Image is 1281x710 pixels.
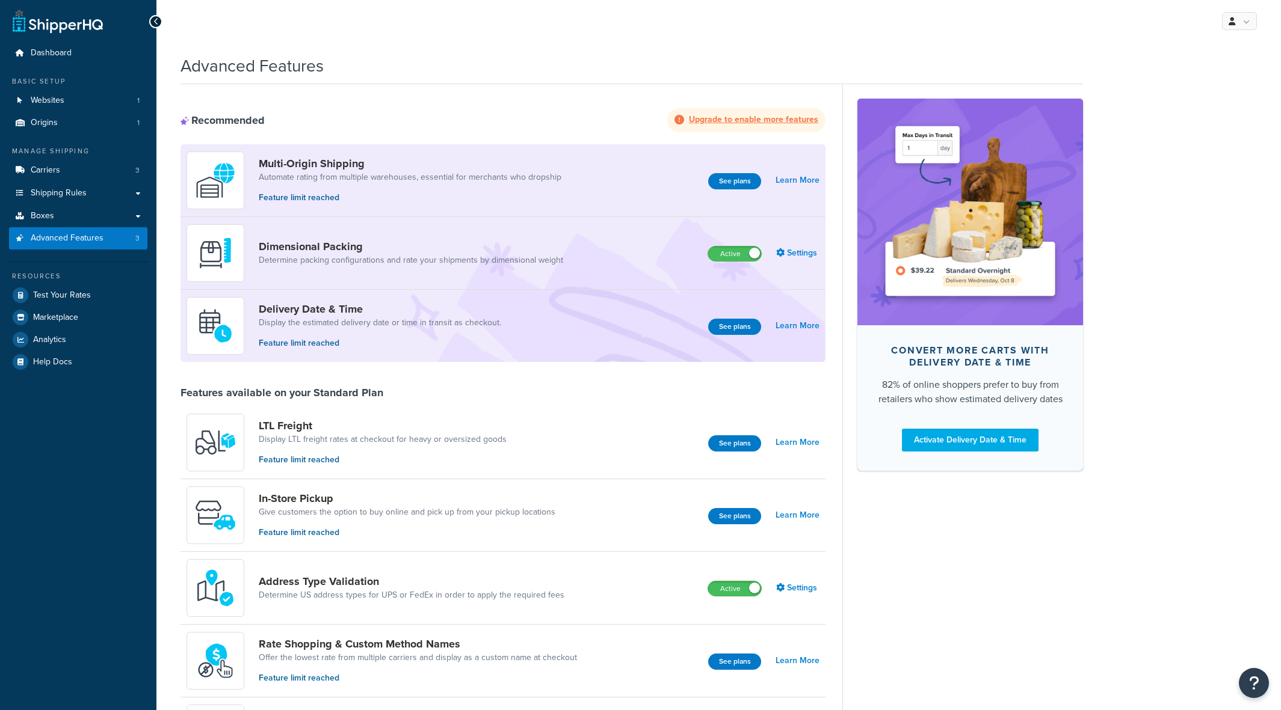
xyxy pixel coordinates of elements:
[194,421,236,464] img: y79ZsPf0fXUFUhFXDzUgf+ktZg5F2+ohG75+v3d2s1D9TjoU8PiyCIluIjV41seZevKCRuEjTPPOKHJsQcmKCXGdfprl3L4q7...
[33,290,91,301] span: Test Your Rates
[9,90,147,112] li: Websites
[9,42,147,64] a: Dashboard
[9,90,147,112] a: Websites1
[9,227,147,249] a: Advanced Features3
[708,246,761,261] label: Active
[9,159,147,182] li: Carriers
[259,171,561,183] a: Automate rating from multiple warehouses, essential for merchants who dropship
[259,453,507,467] p: Feature limit reached
[776,652,820,669] a: Learn More
[259,672,577,685] p: Feature limit reached
[9,307,147,328] a: Marketplace
[708,319,761,335] button: See plans
[9,182,147,204] a: Shipping Rules
[877,344,1064,369] div: Convert more carts with delivery date & time
[9,76,147,87] div: Basic Setup
[1239,668,1269,698] button: Open Resource Center
[9,227,147,249] li: Advanced Features
[31,211,54,221] span: Boxes
[259,575,564,588] a: Address Type Validation
[259,317,501,329] a: Display the estimated delivery date or time in transit as checkout.
[31,188,87,198] span: Shipping Rules
[776,507,820,524] a: Learn More
[259,652,577,664] a: Offer the lowest rate from multiple carriers and display as a custom name at checkout
[135,165,140,176] span: 3
[194,567,236,609] img: kIG8fy0lQAAAABJRU5ErkJggg==
[9,159,147,182] a: Carriers3
[776,172,820,189] a: Learn More
[9,146,147,156] div: Manage Shipping
[776,245,820,262] a: Settings
[31,118,58,128] span: Origins
[259,302,501,316] a: Delivery Date & Time
[259,492,555,505] a: In-Store Pickup
[259,637,577,650] a: Rate Shopping & Custom Method Names
[259,419,507,432] a: LTL Freight
[33,313,78,323] span: Marketplace
[135,233,140,243] span: 3
[708,653,761,670] button: See plans
[259,337,501,350] p: Feature limit reached
[689,113,818,126] strong: Upgrade to enable more features
[194,159,236,201] img: WatD5o0RtDAAAAAElFTkSuQmCC
[708,435,761,451] button: See plans
[9,271,147,281] div: Resources
[31,48,72,58] span: Dashboard
[181,54,324,78] h1: Advanced Features
[708,508,761,524] button: See plans
[137,118,140,128] span: 1
[194,232,236,274] img: DTVBYsAAAAAASUVORK5CYII=
[9,351,147,373] a: Help Docs
[776,317,820,334] a: Learn More
[9,112,147,134] a: Origins1
[194,494,236,536] img: wfgcfpwTIucLEAAAAASUVORK5CYII=
[259,526,555,539] p: Feature limit reached
[181,114,265,127] div: Recommended
[259,589,564,601] a: Determine US address types for UPS or FedEx in order to apply the required fees
[31,233,103,243] span: Advanced Features
[259,240,563,253] a: Dimensional Packing
[181,386,383,399] div: Features available on your Standard Plan
[31,165,60,176] span: Carriers
[259,157,561,170] a: Multi-Origin Shipping
[259,433,507,445] a: Display LTL freight rates at checkout for heavy or oversized goods
[137,96,140,106] span: 1
[259,506,555,518] a: Give customers the option to buy online and pick up from your pickup locations
[259,254,563,266] a: Determine packing configurations and rate your shipments by dimensional weight
[708,581,761,596] label: Active
[259,191,561,204] p: Feature limit reached
[33,357,72,367] span: Help Docs
[194,640,236,682] img: icon-duo-feat-rate-shopping-ecdd8bed.png
[902,429,1039,451] a: Activate Delivery Date & Time
[708,173,761,189] button: See plans
[9,112,147,134] li: Origins
[776,434,820,451] a: Learn More
[875,117,1065,307] img: feature-image-ddt-36eae7f7280da8017bfb280eaccd9c446f90b1fe08728e4019434db127062ab4.png
[877,378,1064,406] div: 82% of online shoppers prefer to buy from retailers who show estimated delivery dates
[31,96,64,106] span: Websites
[9,205,147,227] a: Boxes
[33,335,66,345] span: Analytics
[194,305,236,347] img: gfkeb5ejjkALwAAAABJRU5ErkJggg==
[9,329,147,350] a: Analytics
[776,580,820,596] a: Settings
[9,284,147,306] a: Test Your Rates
